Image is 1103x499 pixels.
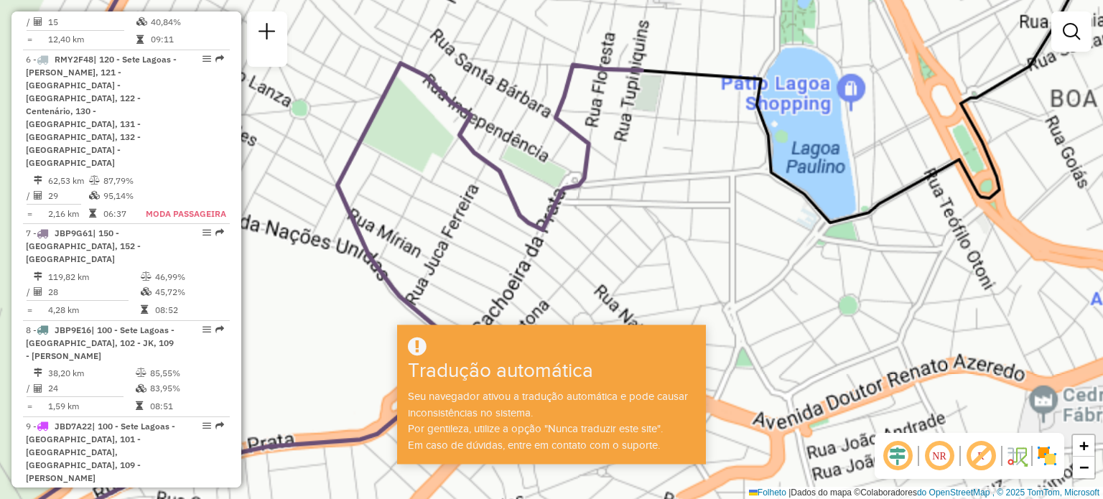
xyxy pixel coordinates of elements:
[141,305,148,314] i: Tempo total em rota
[26,228,141,264] font: | 150 - [GEOGRAPHIC_DATA], 152 - [GEOGRAPHIC_DATA]
[215,55,224,63] em: Rota exportada
[103,175,134,186] font: 87,79%
[48,1,89,12] font: 186,06 km
[964,439,998,473] span: Exibir rótulo
[408,360,593,382] font: Tradução automática
[203,325,211,334] em: Opções
[34,384,42,393] i: Total de Atividades
[758,488,786,498] font: Folheto
[34,287,42,296] i: Total de Atividades
[408,439,660,451] font: Em caso de dúvidas, entre em contato com o suporte.
[34,191,42,200] i: Total de Atividades
[27,304,32,315] font: =
[151,1,181,12] font: 42,14%
[408,423,663,434] font: Por gentileza, utilize a opção "Nunca traduzir este site".
[48,286,58,297] font: 28
[917,488,1099,498] a: do OpenStreetMap , © 2025 TomTom, Microsoft
[34,176,42,185] i: Distância Total
[26,325,37,335] font: 8 -
[880,439,915,473] span: Deslocamento ocular
[788,488,791,498] font: |
[26,421,37,432] font: 9 -
[89,191,100,200] i: % de utilização da cubagem
[27,401,32,411] font: =
[1073,435,1094,457] a: Ampliar
[26,228,37,238] font: 7 -
[146,207,226,218] font: MODA PASSAGEIRA
[408,391,688,419] font: Seu navegador ativou a tradução automática e pode causar inconsistências no sistema.
[1073,457,1094,478] a: Diminuir o zoom
[1005,444,1028,467] img: Fluxo de ruas
[922,439,957,473] span: Ocultar NR
[103,207,126,218] font: 06:37
[1079,458,1089,476] font: −
[55,228,93,238] font: JBP9G61
[1057,17,1086,46] a: Filtros de exibição
[48,175,84,186] font: 62,53 km
[26,421,175,483] font: | 100 - Sete Lagoas - [GEOGRAPHIC_DATA], 101 - [GEOGRAPHIC_DATA], [GEOGRAPHIC_DATA], 109 - [PERSO...
[749,488,786,498] a: Folheto
[203,228,211,237] em: Opções
[136,368,146,377] i: % de utilização do peso
[89,209,96,218] i: Tempo total em rota
[215,325,224,334] em: Rota exportada
[203,55,211,63] em: Opções
[150,383,180,393] font: 83,95%
[34,17,42,26] i: Total de Atividades
[151,34,174,45] font: 09:11
[150,368,180,378] font: 85,55%
[155,271,185,282] font: 46,99%
[136,384,146,393] i: % de utilização da cubagem
[103,190,134,201] font: 95,14%
[253,17,281,50] a: Nova sessão e pesquisa
[48,207,79,218] font: 2,16 km
[791,488,860,498] font: Dados do mapa ©
[34,272,42,281] i: Distância Total
[1079,437,1089,454] font: +
[141,287,152,296] i: % de utilização da cubagem
[27,383,30,393] font: /
[48,368,84,378] font: 38,20 km
[136,401,143,410] i: Tempo total em rota
[34,368,42,377] i: Distância Total
[55,421,92,432] font: JBD7A22
[203,421,211,430] em: Opções
[155,304,178,315] font: 08:52
[55,54,93,65] font: RMY2F48
[215,228,224,237] em: Rota exportada
[48,34,84,45] font: 12,40 km
[48,271,89,282] font: 119,82 km
[26,54,37,65] font: 6 -
[27,190,30,201] font: /
[48,401,79,411] font: 1,59 km
[48,17,58,27] font: 15
[26,325,174,361] font: | 100 - Sete Lagoas - [GEOGRAPHIC_DATA], 102 - JK, 109 - [PERSON_NAME]
[89,176,100,185] i: % de utilização do peso
[150,401,173,411] font: 08:51
[141,272,152,281] i: % de utilização do peso
[860,488,917,498] font: Colaboradores
[151,17,181,27] font: 40,84%
[155,286,185,297] font: 45,72%
[26,54,177,168] font: | 120 - Sete Lagoas - [PERSON_NAME], 121 - [GEOGRAPHIC_DATA] - [GEOGRAPHIC_DATA], 122 - Centenári...
[48,190,58,201] font: 29
[27,207,32,218] font: =
[136,35,144,44] i: Tempo total em rota
[215,421,224,430] em: Rota exportada
[48,304,79,315] font: 4,28 km
[27,286,30,297] font: /
[136,17,147,26] i: % de utilização da cubagem
[55,325,91,335] font: JBP9E16
[48,383,58,393] font: 24
[27,34,32,45] font: =
[27,17,30,27] font: /
[1035,444,1058,467] img: Exibir/Ocultar setores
